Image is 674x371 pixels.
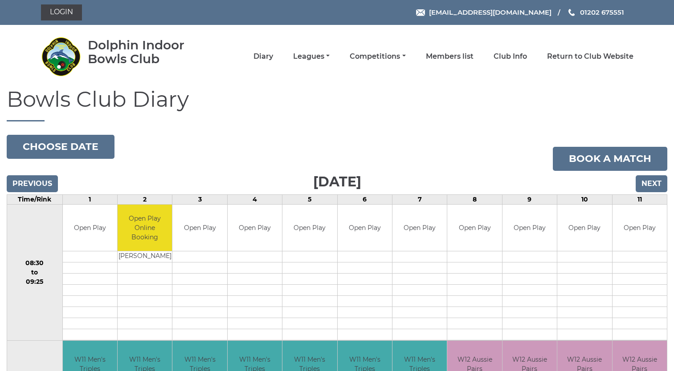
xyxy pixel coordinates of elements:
td: Open Play [613,205,667,251]
img: Phone us [568,9,575,16]
td: Open Play Online Booking [118,205,172,251]
td: 8 [447,194,502,204]
td: 08:30 to 09:25 [7,204,63,341]
a: Login [41,4,82,20]
td: 1 [62,194,117,204]
td: 9 [502,194,557,204]
button: Choose date [7,135,114,159]
a: Book a match [553,147,667,171]
td: Open Play [172,205,227,251]
td: 5 [282,194,337,204]
span: [EMAIL_ADDRESS][DOMAIN_NAME] [429,8,551,16]
td: 2 [117,194,172,204]
a: Leagues [293,52,330,61]
td: Open Play [338,205,392,251]
td: 3 [172,194,227,204]
td: Open Play [502,205,557,251]
td: Open Play [392,205,447,251]
td: Open Play [447,205,502,251]
h1: Bowls Club Diary [7,88,667,121]
td: [PERSON_NAME] [118,251,172,262]
td: Open Play [228,205,282,251]
a: Email [EMAIL_ADDRESS][DOMAIN_NAME] [416,7,551,17]
a: Diary [253,52,273,61]
img: Email [416,9,425,16]
img: Dolphin Indoor Bowls Club [41,36,81,77]
input: Previous [7,175,58,192]
input: Next [636,175,667,192]
a: Phone us 01202 675551 [567,7,624,17]
div: Dolphin Indoor Bowls Club [88,38,210,66]
span: 01202 675551 [580,8,624,16]
a: Return to Club Website [547,52,633,61]
td: Open Play [557,205,612,251]
td: Open Play [282,205,337,251]
a: Members list [426,52,474,61]
a: Competitions [350,52,405,61]
td: 7 [392,194,447,204]
td: Open Play [63,205,117,251]
td: 11 [612,194,667,204]
td: 10 [557,194,612,204]
td: Time/Rink [7,194,63,204]
td: 4 [227,194,282,204]
td: 6 [337,194,392,204]
a: Club Info [494,52,527,61]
